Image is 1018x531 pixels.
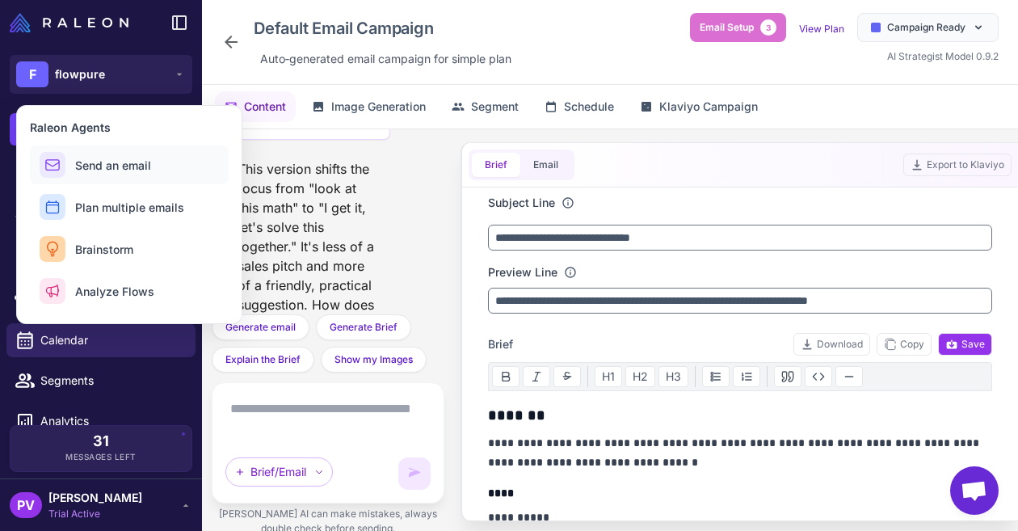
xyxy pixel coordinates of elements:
[55,65,105,83] span: flowpure
[471,98,519,116] span: Segment
[10,13,135,32] a: Raleon Logo
[938,333,992,356] button: Save
[887,50,999,62] span: AI Strategist Model 0.9.2
[535,91,624,122] button: Schedule
[6,242,196,276] a: Email Design
[16,61,48,87] div: F
[799,23,844,35] a: View Plan
[331,98,426,116] span: Image Generation
[6,364,196,398] a: Segments
[658,366,688,387] button: H3
[520,153,571,177] button: Email
[321,347,427,373] button: Show my Images
[30,119,229,136] h3: Raleon Agents
[330,320,398,335] span: Generate Brief
[75,241,133,258] span: Brainstorm
[254,47,518,71] div: Click to edit description
[334,352,413,367] span: Show my Images
[93,434,109,449] span: 31
[6,404,196,438] a: Analytics
[75,157,151,174] span: Send an email
[244,98,286,116] span: Content
[700,20,754,35] span: Email Setup
[625,366,655,387] button: H2
[793,333,870,356] button: Download
[30,272,229,310] button: Analyze Flows
[48,489,142,507] span: [PERSON_NAME]
[30,188,229,226] button: Plan multiple emails
[6,202,196,236] a: Knowledge
[488,194,555,212] label: Subject Line
[887,20,965,35] span: Campaign Ready
[10,492,42,518] div: PV
[950,466,999,515] div: Chat abierto
[260,50,511,68] span: Auto‑generated email campaign for simple plan
[903,154,1012,176] button: Export to Klaviyo
[247,13,518,44] div: Click to edit campaign name
[10,113,192,145] button: +New Chat
[6,162,196,196] a: Chats
[215,91,296,122] button: Content
[212,314,309,340] button: Generate email
[945,337,985,352] span: Save
[40,331,183,349] span: Calendar
[564,98,614,116] span: Schedule
[212,347,314,373] button: Explain the Brief
[10,13,128,32] img: Raleon Logo
[630,91,768,122] button: Klaviyo Campaign
[877,333,932,356] button: Copy
[30,230,229,268] button: Brainstorm
[75,283,154,300] span: Analyze Flows
[884,337,924,352] span: Copy
[6,323,196,357] a: Calendar
[225,320,296,335] span: Generate email
[316,314,411,340] button: Generate Brief
[48,507,142,521] span: Trial Active
[40,412,183,430] span: Analytics
[302,91,435,122] button: Image Generation
[225,153,390,340] div: This version shifts the focus from "look at this math" to "I get it, let's solve this together." ...
[6,283,196,317] a: Campaigns
[690,13,786,42] button: Email Setup3
[488,263,557,281] label: Preview Line
[442,91,528,122] button: Segment
[65,451,137,463] span: Messages Left
[40,372,183,390] span: Segments
[595,366,622,387] button: H1
[225,457,333,487] div: Brief/Email
[225,352,301,367] span: Explain the Brief
[30,145,229,184] button: Send an email
[75,199,184,216] span: Plan multiple emails
[488,335,513,353] span: Brief
[760,19,776,36] span: 3
[659,98,758,116] span: Klaviyo Campaign
[472,153,520,177] button: Brief
[10,55,192,94] button: Fflowpure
